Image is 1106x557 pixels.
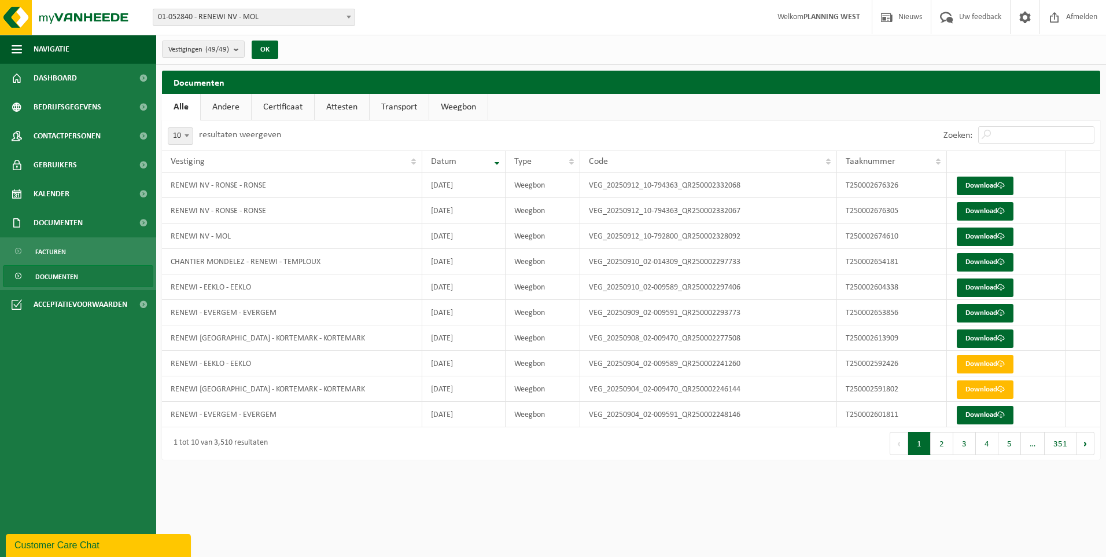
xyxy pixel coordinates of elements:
td: Weegbon [506,173,580,198]
label: resultaten weergeven [199,130,281,140]
span: Acceptatievoorwaarden [34,290,127,319]
td: [DATE] [422,402,506,427]
a: Download [957,355,1013,373]
span: Taaknummer [846,157,895,166]
span: 10 [168,128,193,144]
span: 01-052840 - RENEWI NV - MOL [153,9,355,26]
td: T250002654181 [837,249,947,274]
a: Download [957,228,1013,246]
span: Contactpersonen [34,122,101,151]
td: T250002613909 [837,325,947,351]
button: Next [1076,432,1094,455]
h2: Documenten [162,71,1100,93]
td: VEG_20250910_02-009589_QR250002297406 [580,274,837,300]
strong: PLANNING WEST [803,13,860,21]
span: Type [514,157,532,166]
span: Datum [431,157,456,166]
button: 3 [953,432,976,455]
td: Weegbon [506,376,580,402]
td: VEG_20250912_10-794363_QR250002332068 [580,173,837,198]
button: 5 [998,432,1021,455]
span: Dashboard [34,64,77,93]
td: VEG_20250908_02-009470_QR250002277508 [580,325,837,351]
td: RENEWI - EEKLO - EEKLO [162,351,422,376]
span: Bedrijfsgegevens [34,93,101,122]
td: VEG_20250904_02-009470_QR250002246144 [580,376,837,402]
td: [DATE] [422,198,506,223]
a: Download [957,380,1013,399]
td: Weegbon [506,351,580,376]
a: Download [957,278,1013,297]
td: Weegbon [506,325,580,351]
span: 10 [168,127,193,145]
td: T250002676305 [837,198,947,223]
a: Download [957,406,1013,424]
td: [DATE] [422,376,506,402]
td: T250002591802 [837,376,947,402]
td: VEG_20250912_10-792800_QR250002328092 [580,223,837,249]
td: RENEWI - EVERGEM - EVERGEM [162,402,422,427]
a: Download [957,329,1013,348]
td: RENEWI [GEOGRAPHIC_DATA] - KORTEMARK - KORTEMARK [162,376,422,402]
a: Attesten [315,94,369,120]
button: 351 [1045,432,1076,455]
span: Code [589,157,608,166]
td: VEG_20250904_02-009589_QR250002241260 [580,351,837,376]
div: 1 tot 10 van 3,510 resultaten [168,433,268,454]
a: Alle [162,94,200,120]
td: RENEWI [GEOGRAPHIC_DATA] - KORTEMARK - KORTEMARK [162,325,422,351]
span: Gebruikers [34,151,77,179]
td: T250002601811 [837,402,947,427]
a: Download [957,202,1013,221]
a: Download [957,253,1013,272]
button: 2 [931,432,953,455]
a: Certificaat [252,94,314,120]
td: [DATE] [422,249,506,274]
button: 1 [908,432,931,455]
a: Transport [370,94,429,120]
button: OK [252,41,278,59]
span: Vestigingen [168,41,229,58]
td: RENEWI NV - RONSE - RONSE [162,198,422,223]
label: Zoeken: [943,131,972,140]
td: VEG_20250909_02-009591_QR250002293773 [580,300,837,325]
td: [DATE] [422,274,506,300]
td: RENEWI - EVERGEM - EVERGEM [162,300,422,325]
span: Documenten [35,266,78,288]
td: VEG_20250904_02-009591_QR250002248146 [580,402,837,427]
span: Facturen [35,241,66,263]
span: Kalender [34,179,69,208]
td: Weegbon [506,249,580,274]
td: RENEWI NV - RONSE - RONSE [162,173,422,198]
td: Weegbon [506,300,580,325]
span: 01-052840 - RENEWI NV - MOL [153,9,355,25]
td: Weegbon [506,274,580,300]
td: T250002604338 [837,274,947,300]
span: … [1021,432,1045,455]
count: (49/49) [205,46,229,53]
span: Navigatie [34,35,69,64]
td: [DATE] [422,173,506,198]
td: RENEWI NV - MOL [162,223,422,249]
td: Weegbon [506,402,580,427]
td: VEG_20250912_10-794363_QR250002332067 [580,198,837,223]
a: Andere [201,94,251,120]
button: Vestigingen(49/49) [162,41,245,58]
td: Weegbon [506,223,580,249]
td: CHANTIER MONDELEZ - RENEWI - TEMPLOUX [162,249,422,274]
td: T250002653856 [837,300,947,325]
button: Previous [890,432,908,455]
span: Vestiging [171,157,205,166]
td: [DATE] [422,351,506,376]
td: [DATE] [422,325,506,351]
a: Facturen [3,240,153,262]
a: Documenten [3,265,153,287]
td: VEG_20250910_02-014309_QR250002297733 [580,249,837,274]
iframe: chat widget [6,532,193,557]
td: Weegbon [506,198,580,223]
span: Documenten [34,208,83,237]
button: 4 [976,432,998,455]
td: T250002592426 [837,351,947,376]
a: Weegbon [429,94,488,120]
